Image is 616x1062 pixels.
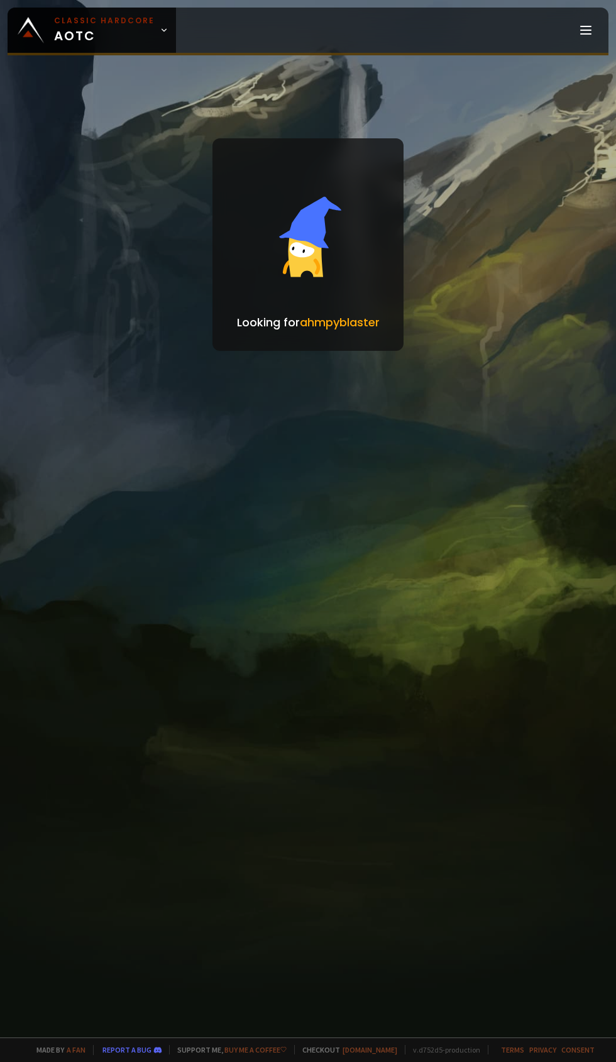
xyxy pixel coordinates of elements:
[300,314,380,330] span: ahmpyblaster
[501,1045,524,1054] a: Terms
[343,1045,397,1054] a: [DOMAIN_NAME]
[67,1045,85,1054] a: a fan
[405,1045,480,1054] span: v. d752d5 - production
[102,1045,151,1054] a: Report a bug
[529,1045,556,1054] a: Privacy
[29,1045,85,1054] span: Made by
[54,15,155,45] span: AOTC
[237,314,380,331] p: Looking for
[294,1045,397,1054] span: Checkout
[8,8,176,53] a: Classic HardcoreAOTC
[169,1045,287,1054] span: Support me,
[224,1045,287,1054] a: Buy me a coffee
[54,15,155,26] small: Classic Hardcore
[561,1045,595,1054] a: Consent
